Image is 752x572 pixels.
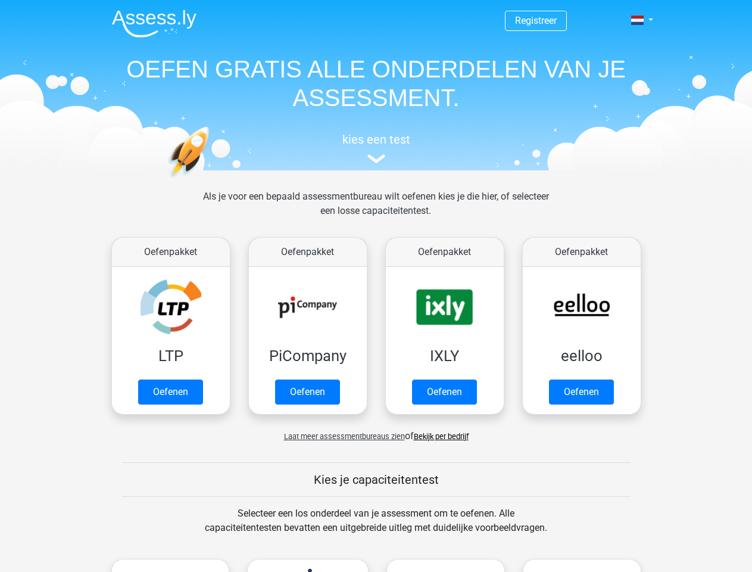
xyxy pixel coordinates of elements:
[112,10,196,38] img: Assessly
[515,15,557,26] a: Registreer
[168,126,255,234] img: oefenen
[102,132,650,147] h5: kies een test
[102,132,650,164] a: kies een test
[367,154,385,163] img: assessment
[122,472,631,487] h5: Kies je capaciteitentest
[102,419,650,443] div: of
[138,380,203,405] a: Oefenen
[414,432,469,441] a: Bekijk per bedrijf
[284,432,405,441] span: Laat meer assessmentbureaus zien
[194,189,558,232] div: Als je voor een bepaald assessmentbureau wilt oefenen kies je die hier, of selecteer een losse ca...
[194,506,558,549] div: Selecteer een los onderdeel van je assessment om te oefenen. Alle capaciteitentesten bevatten een...
[275,380,340,405] a: Oefenen
[102,55,650,112] h1: OEFEN GRATIS ALLE ONDERDELEN VAN JE ASSESSMENT.
[549,380,614,405] a: Oefenen
[412,380,477,405] a: Oefenen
